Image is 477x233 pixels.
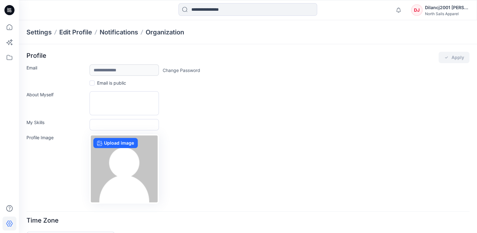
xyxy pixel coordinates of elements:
div: North Sails Apparel [425,11,469,16]
a: Notifications [100,28,138,37]
label: Upload image [93,138,138,148]
p: Time Zone [26,217,59,228]
div: DJ [411,4,422,16]
label: Profile Image [26,134,86,201]
label: About Myself [26,91,86,113]
p: Email is public [97,80,126,86]
label: Email [26,64,86,73]
div: Dilancj2001 [PERSON_NAME] [425,4,469,11]
a: Organization [146,28,184,37]
a: Change Password [163,67,200,74]
img: no-profile.png [91,135,158,202]
p: Settings [26,28,52,37]
p: Profile [26,52,46,63]
label: My Skills [26,119,86,128]
a: Edit Profile [59,28,92,37]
